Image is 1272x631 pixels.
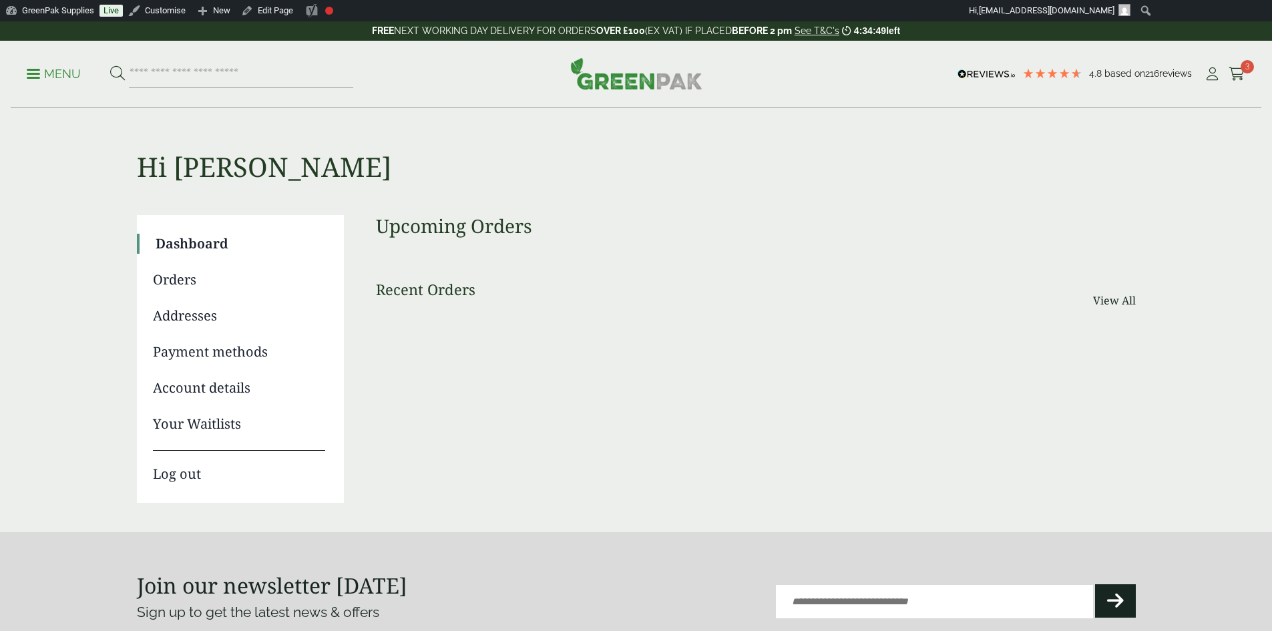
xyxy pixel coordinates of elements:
div: 4.79 Stars [1022,67,1082,79]
span: left [886,25,900,36]
strong: FREE [372,25,394,36]
i: My Account [1204,67,1221,81]
a: Addresses [153,306,325,326]
div: Focus keyphrase not set [325,7,333,15]
a: Your Waitlists [153,414,325,434]
a: Orders [153,270,325,290]
span: 4:34:49 [854,25,886,36]
i: Cart [1229,67,1245,81]
span: Based on [1104,68,1145,79]
img: GreenPak Supplies [570,57,702,89]
a: Live [99,5,123,17]
a: See T&C's [795,25,839,36]
h3: Upcoming Orders [376,215,1136,238]
strong: Join our newsletter [DATE] [137,571,407,600]
h3: Recent Orders [376,280,475,298]
strong: BEFORE 2 pm [732,25,792,36]
a: Dashboard [156,234,325,254]
h1: Hi [PERSON_NAME] [137,108,1136,183]
span: 216 [1145,68,1159,79]
a: Payment methods [153,342,325,362]
span: reviews [1159,68,1192,79]
span: 4.8 [1089,68,1104,79]
span: 3 [1241,60,1254,73]
a: View All [1093,292,1136,308]
a: 3 [1229,64,1245,84]
strong: OVER £100 [596,25,645,36]
a: Account details [153,378,325,398]
a: Log out [153,450,325,484]
p: Menu [27,66,81,82]
a: Menu [27,66,81,79]
img: REVIEWS.io [958,69,1016,79]
span: [EMAIL_ADDRESS][DOMAIN_NAME] [979,5,1114,15]
p: Sign up to get the latest news & offers [137,602,586,623]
